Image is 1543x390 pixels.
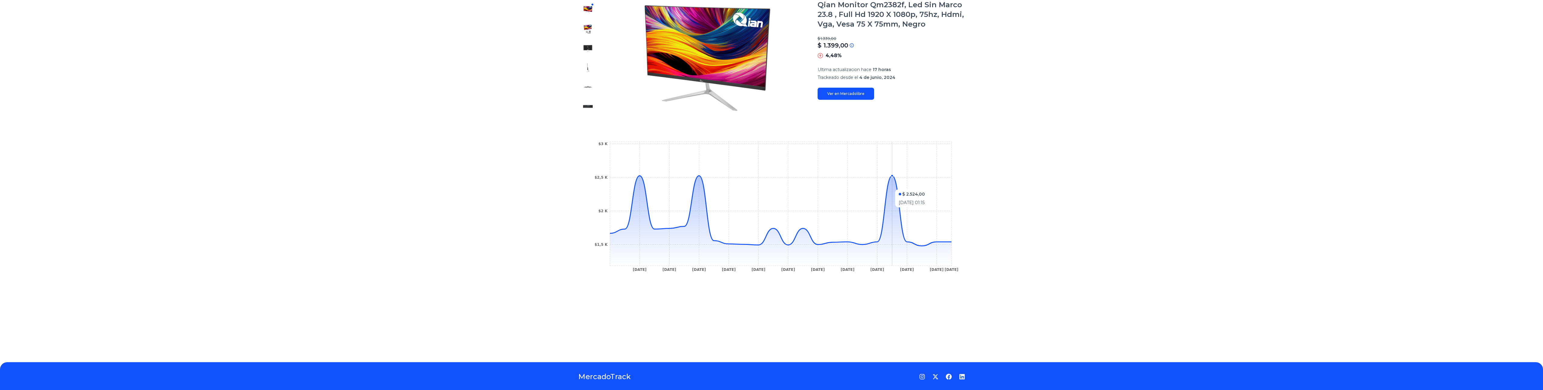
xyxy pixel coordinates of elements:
tspan: [DATE] [692,268,706,272]
p: 4,48% [825,52,842,59]
a: LinkedIn [959,374,965,380]
tspan: [DATE] [633,268,647,272]
img: Qian Monitor Qm2382f, Led Sin Marco 23.8 , Full Hd 1920 X 1080p, 75hz, Hdmi, Vga, Vesa 75 X 75mm,... [583,44,593,53]
a: Instagram [919,374,925,380]
tspan: [DATE] [930,268,944,272]
span: 4 de junio, 2024 [859,75,895,80]
tspan: [DATE] [662,268,676,272]
a: Facebook [946,374,952,380]
img: Qian Monitor Qm2382f, Led Sin Marco 23.8 , Full Hd 1920 X 1080p, 75hz, Hdmi, Vga, Vesa 75 X 75mm,... [583,24,593,34]
span: Trackeado desde el [818,75,858,80]
p: $ 1.399,00 [818,41,848,50]
tspan: [DATE] [811,268,825,272]
tspan: $2,5 K [594,175,608,180]
tspan: [DATE] [751,268,765,272]
tspan: $3 K [598,142,608,146]
img: Qian Monitor Qm2382f, Led Sin Marco 23.8 , Full Hd 1920 X 1080p, 75hz, Hdmi, Vga, Vesa 75 X 75mm,... [583,102,593,111]
img: Qian Monitor Qm2382f, Led Sin Marco 23.8 , Full Hd 1920 X 1080p, 75hz, Hdmi, Vga, Vesa 75 X 75mm,... [583,5,593,15]
span: 17 horas [873,67,891,72]
tspan: [DATE] [781,268,795,272]
img: Qian Monitor Qm2382f, Led Sin Marco 23.8 , Full Hd 1920 X 1080p, 75hz, Hdmi, Vga, Vesa 75 X 75mm,... [583,63,593,73]
a: MercadoTrack [578,372,631,382]
tspan: $1,5 K [594,242,608,247]
tspan: [DATE] [900,268,914,272]
a: Twitter [932,374,938,380]
a: Ver en Mercadolibre [818,88,874,100]
tspan: [DATE] [945,268,958,272]
span: Ultima actualizacion hace [818,67,871,72]
img: Qian Monitor Qm2382f, Led Sin Marco 23.8 , Full Hd 1920 X 1080p, 75hz, Hdmi, Vga, Vesa 75 X 75mm,... [583,82,593,92]
tspan: $2 K [598,209,608,213]
tspan: [DATE] [722,268,736,272]
tspan: [DATE] [870,268,884,272]
tspan: [DATE] [841,268,854,272]
p: $ 1.339,00 [818,36,965,41]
